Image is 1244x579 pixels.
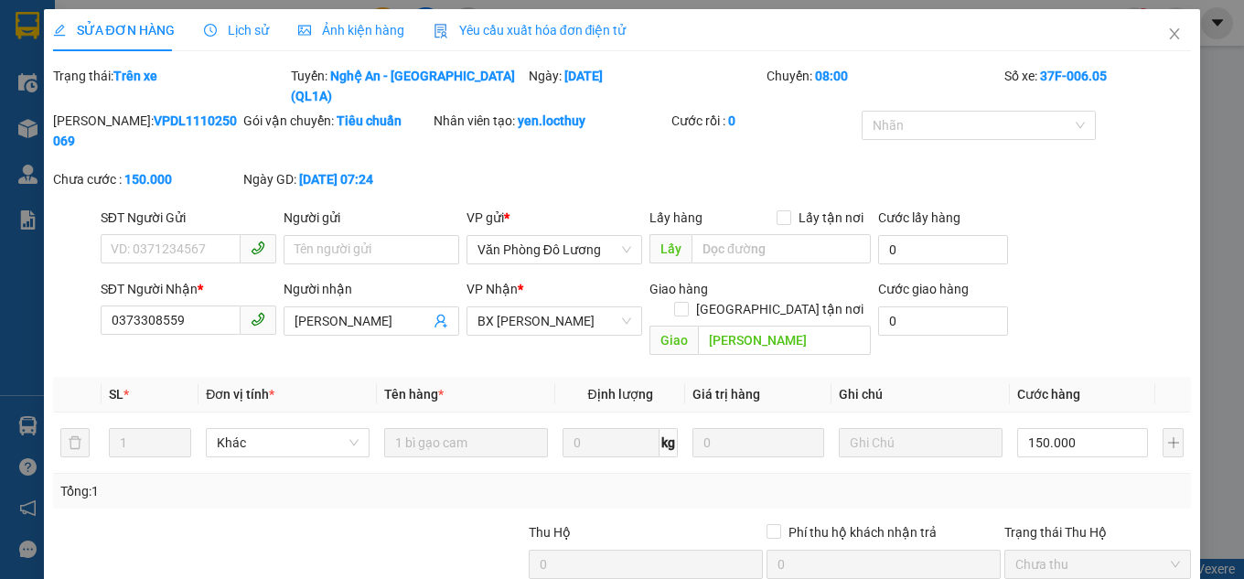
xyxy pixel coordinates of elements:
[518,113,585,128] b: yen.locthuy
[434,23,627,38] span: Yêu cầu xuất hóa đơn điện tử
[53,23,175,38] span: SỬA ĐƠN HÀNG
[649,234,692,263] span: Lấy
[101,208,276,228] div: SĐT Người Gửi
[1003,66,1193,106] div: Số xe:
[878,282,969,296] label: Cước giao hàng
[466,208,642,228] div: VP gửi
[204,23,269,38] span: Lịch sử
[529,525,571,540] span: Thu Hộ
[291,69,515,103] b: Nghệ An - [GEOGRAPHIC_DATA] (QL1A)
[204,24,217,37] span: clock-circle
[765,66,1003,106] div: Chuyến:
[298,23,404,38] span: Ảnh kiện hàng
[101,279,276,299] div: SĐT Người Nhận
[113,69,157,83] b: Trên xe
[1004,522,1191,542] div: Trạng thái Thu Hộ
[251,312,265,327] span: phone
[1149,9,1200,60] button: Close
[299,172,373,187] b: [DATE] 07:24
[781,522,944,542] span: Phí thu hộ khách nhận trả
[477,236,631,263] span: Văn Phòng Đô Lương
[588,387,653,402] span: Định lượng
[698,326,871,355] input: Dọc đường
[692,428,824,457] input: 0
[692,234,871,263] input: Dọc đường
[728,113,735,128] b: 0
[337,113,402,128] b: Tiêu chuẩn
[1017,387,1080,402] span: Cước hàng
[109,387,123,402] span: SL
[434,314,448,328] span: user-add
[791,208,871,228] span: Lấy tận nơi
[878,235,1008,264] input: Cước lấy hàng
[243,169,430,189] div: Ngày GD:
[60,481,482,501] div: Tổng: 1
[649,282,708,296] span: Giao hàng
[53,169,240,189] div: Chưa cước :
[649,210,702,225] span: Lấy hàng
[298,24,311,37] span: picture
[434,111,668,131] div: Nhân viên tạo:
[815,69,848,83] b: 08:00
[671,111,858,131] div: Cước rồi :
[124,172,172,187] b: 150.000
[689,299,871,319] span: [GEOGRAPHIC_DATA] tận nơi
[243,111,430,131] div: Gói vận chuyển:
[251,241,265,255] span: phone
[649,326,698,355] span: Giao
[878,306,1008,336] input: Cước giao hàng
[1040,69,1107,83] b: 37F-006.05
[53,111,240,151] div: [PERSON_NAME]:
[831,377,1010,413] th: Ghi chú
[53,24,66,37] span: edit
[660,428,678,457] span: kg
[477,307,631,335] span: BX Lam Hồng
[289,66,527,106] div: Tuyến:
[466,282,518,296] span: VP Nhận
[60,428,90,457] button: delete
[384,428,548,457] input: VD: Bàn, Ghế
[434,24,448,38] img: icon
[1167,27,1182,41] span: close
[384,387,444,402] span: Tên hàng
[1015,551,1180,578] span: Chưa thu
[284,208,459,228] div: Người gửi
[878,210,960,225] label: Cước lấy hàng
[284,279,459,299] div: Người nhận
[692,387,760,402] span: Giá trị hàng
[206,387,274,402] span: Đơn vị tính
[1163,428,1184,457] button: plus
[839,428,1003,457] input: Ghi Chú
[527,66,765,106] div: Ngày:
[217,429,359,456] span: Khác
[564,69,603,83] b: [DATE]
[51,66,289,106] div: Trạng thái:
